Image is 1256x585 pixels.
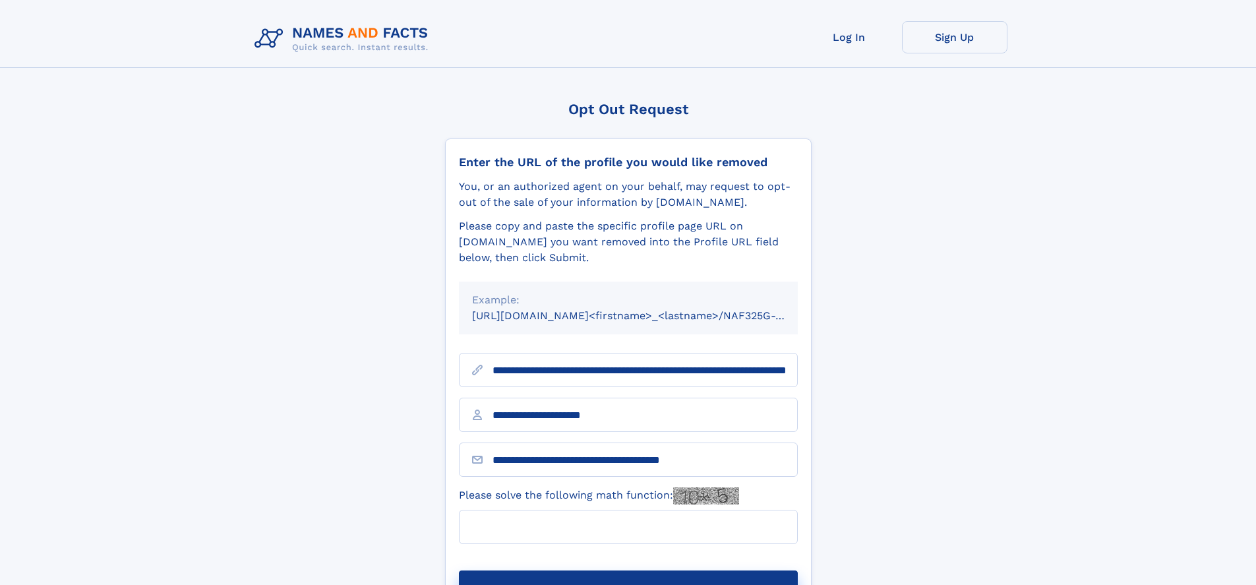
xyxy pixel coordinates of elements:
label: Please solve the following math function: [459,487,739,505]
div: You, or an authorized agent on your behalf, may request to opt-out of the sale of your informatio... [459,179,798,210]
a: Log In [796,21,902,53]
div: Please copy and paste the specific profile page URL on [DOMAIN_NAME] you want removed into the Pr... [459,218,798,266]
div: Enter the URL of the profile you would like removed [459,155,798,169]
small: [URL][DOMAIN_NAME]<firstname>_<lastname>/NAF325G-xxxxxxxx [472,309,823,322]
div: Example: [472,292,785,308]
a: Sign Up [902,21,1007,53]
img: Logo Names and Facts [249,21,439,57]
div: Opt Out Request [445,101,812,117]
